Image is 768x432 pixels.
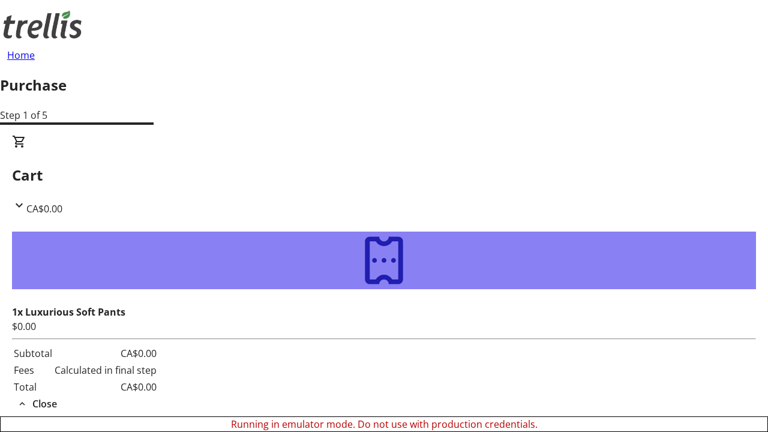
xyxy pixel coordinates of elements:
[13,346,53,361] td: Subtotal
[12,164,756,186] h2: Cart
[12,134,756,216] div: CartCA$0.00
[54,346,157,361] td: CA$0.00
[12,305,125,319] strong: 1x Luxurious Soft Pants
[12,319,756,334] div: $0.00
[54,379,157,395] td: CA$0.00
[32,397,57,411] span: Close
[13,362,53,378] td: Fees
[12,397,62,411] button: Close
[26,202,62,215] span: CA$0.00
[54,362,157,378] td: Calculated in final step
[12,216,756,412] div: CartCA$0.00
[13,379,53,395] td: Total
